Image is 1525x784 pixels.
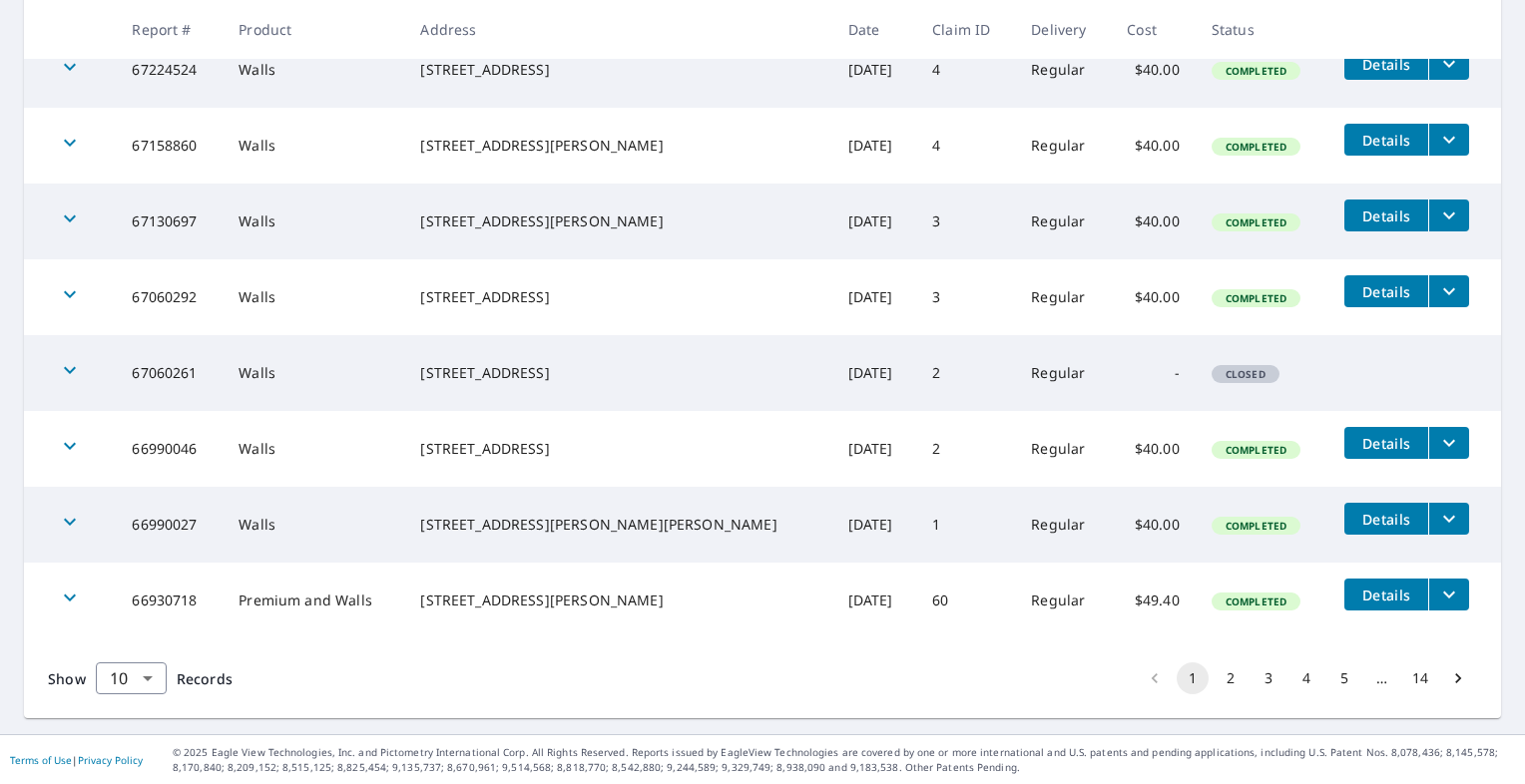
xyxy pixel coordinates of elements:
[1253,662,1284,694] button: Go to page 3
[116,259,223,335] td: 67060292
[1428,579,1469,610] button: filesDropdownBtn-66930718
[1214,215,1298,229] span: Completed
[1428,199,1469,231] button: filesDropdownBtn-67130697
[116,563,223,638] td: 66930718
[1015,487,1111,563] td: Regular
[916,184,1015,259] td: 3
[1344,199,1428,231] button: detailsBtn-67130697
[1015,184,1111,259] td: Regular
[832,563,917,638] td: [DATE]
[1214,64,1298,78] span: Completed
[420,439,815,459] div: [STREET_ADDRESS]
[1356,510,1416,529] span: Details
[1111,259,1196,335] td: $40.00
[223,563,404,638] td: Premium and Walls
[1015,259,1111,335] td: Regular
[1344,503,1428,535] button: detailsBtn-66990027
[1015,32,1111,108] td: Regular
[1214,291,1298,305] span: Completed
[223,108,404,184] td: Walls
[1344,579,1428,610] button: detailsBtn-66930718
[1328,662,1360,694] button: Go to page 5
[116,411,223,487] td: 66990046
[1111,487,1196,563] td: $40.00
[1356,206,1416,225] span: Details
[832,487,917,563] td: [DATE]
[10,754,143,766] p: |
[832,184,917,259] td: [DATE]
[420,590,815,610] div: [STREET_ADDRESS][PERSON_NAME]
[116,108,223,184] td: 67158860
[420,136,815,156] div: [STREET_ADDRESS][PERSON_NAME]
[1111,32,1196,108] td: $40.00
[1428,48,1469,80] button: filesDropdownBtn-67224524
[1177,662,1209,694] button: page 1
[1428,503,1469,535] button: filesDropdownBtn-66990027
[1344,275,1428,307] button: detailsBtn-67060292
[116,32,223,108] td: 67224524
[916,335,1015,411] td: 2
[10,753,72,767] a: Terms of Use
[1356,282,1416,301] span: Details
[1111,108,1196,184] td: $40.00
[1356,131,1416,150] span: Details
[1215,662,1247,694] button: Go to page 2
[1111,563,1196,638] td: $49.40
[1344,48,1428,80] button: detailsBtn-67224524
[832,108,917,184] td: [DATE]
[1111,335,1196,411] td: -
[1356,55,1416,74] span: Details
[48,669,86,688] span: Show
[116,487,223,563] td: 66990027
[1356,586,1416,604] span: Details
[1356,434,1416,453] span: Details
[223,32,404,108] td: Walls
[1428,124,1469,156] button: filesDropdownBtn-67158860
[177,669,233,688] span: Records
[832,411,917,487] td: [DATE]
[1366,668,1398,688] div: …
[1428,427,1469,459] button: filesDropdownBtn-66990046
[1015,563,1111,638] td: Regular
[1015,411,1111,487] td: Regular
[916,563,1015,638] td: 60
[916,32,1015,108] td: 4
[78,753,143,767] a: Privacy Policy
[1111,411,1196,487] td: $40.00
[832,335,917,411] td: [DATE]
[1214,140,1298,154] span: Completed
[832,32,917,108] td: [DATE]
[1404,662,1436,694] button: Go to page 14
[1442,662,1474,694] button: Go to next page
[420,60,815,80] div: [STREET_ADDRESS]
[916,487,1015,563] td: 1
[420,515,815,535] div: [STREET_ADDRESS][PERSON_NAME][PERSON_NAME]
[1214,443,1298,457] span: Completed
[916,108,1015,184] td: 4
[1111,184,1196,259] td: $40.00
[420,211,815,231] div: [STREET_ADDRESS][PERSON_NAME]
[1214,519,1298,533] span: Completed
[96,650,167,706] div: 10
[223,259,404,335] td: Walls
[1015,335,1111,411] td: Regular
[1428,275,1469,307] button: filesDropdownBtn-67060292
[173,745,1515,775] p: © 2025 Eagle View Technologies, Inc. and Pictometry International Corp. All Rights Reserved. Repo...
[1344,124,1428,156] button: detailsBtn-67158860
[1136,662,1477,694] nav: pagination navigation
[916,259,1015,335] td: 3
[420,363,815,383] div: [STREET_ADDRESS]
[116,184,223,259] td: 67130697
[420,287,815,307] div: [STREET_ADDRESS]
[116,335,223,411] td: 67060261
[96,662,167,694] div: Show 10 records
[916,411,1015,487] td: 2
[223,411,404,487] td: Walls
[1290,662,1322,694] button: Go to page 4
[223,184,404,259] td: Walls
[832,259,917,335] td: [DATE]
[223,487,404,563] td: Walls
[1015,108,1111,184] td: Regular
[1214,367,1277,381] span: Closed
[223,335,404,411] td: Walls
